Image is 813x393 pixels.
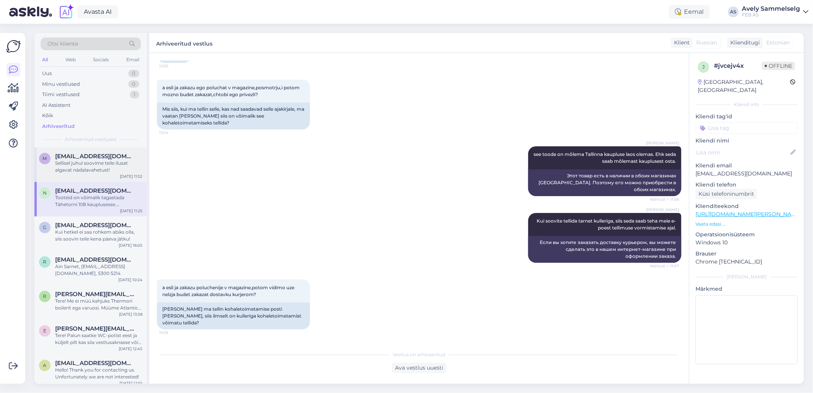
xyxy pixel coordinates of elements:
label: Arhiveeritud vestlus [156,38,212,48]
p: Chrome [TECHNICAL_ID] [695,258,798,266]
span: E [43,328,46,334]
span: gold@dma.ee [55,222,135,229]
p: Kliendi nimi [695,137,798,145]
div: [PERSON_NAME] [695,273,798,280]
span: j [702,64,705,70]
div: FEB AS [742,12,800,18]
p: Kliendi email [695,162,798,170]
div: [DATE] 11:25 [120,208,142,214]
span: r [43,259,47,265]
span: Estonian [766,39,790,47]
div: 1 [130,91,139,98]
p: Kliendi telefon [695,181,798,189]
span: g [43,224,47,230]
p: Märkmed [695,285,798,293]
span: m [43,156,47,161]
div: Tere! Palun saatke WC-potist eest ja küljelt pilt kas siia vestlusaknasse või [EMAIL_ADDRESS][DOM... [55,332,142,346]
div: 0 [128,80,139,88]
div: AS [728,7,739,17]
div: Kõik [42,112,53,120]
div: Hello! Thank you for contacting us. Unfortunately we are not interested! [55,367,142,380]
p: Windows 10 [695,239,798,247]
span: maarjatriisee@gmail.com [55,153,135,160]
span: a esli ja zakazu ego poluchat v magazine,posmotrju,i potom mozno budet zakazat,chtobi ego privezli? [162,85,301,97]
img: explore-ai [58,4,74,20]
span: ritta.talts@gmaill.com [55,291,135,298]
span: reno.lefat@gmail.com [55,256,135,263]
div: [GEOGRAPHIC_DATA], [GEOGRAPHIC_DATA] [698,78,790,94]
span: Arhiveeritud vestlused [65,136,117,143]
div: Klienditugi [727,39,760,47]
div: Eemal [669,5,710,19]
p: Kliendi tag'id [695,113,798,121]
div: AI Assistent [42,102,70,109]
div: Sellisel juhul soovime teile ilusat algavat nädalavahetust! [55,160,142,174]
div: [DATE] 10:24 [118,277,142,283]
span: [PERSON_NAME] [646,140,679,146]
div: [PERSON_NAME] ma tellin kohaletoimetamise posti [PERSON_NAME], siis ilmselt on kulleriga kohaleto... [157,303,310,329]
span: aaryanramirro@gmail.com [55,360,135,367]
div: [DATE] 13:58 [119,311,142,317]
span: Nähtud ✓ 11:06 [650,196,679,202]
input: Lisa tag [695,122,798,134]
div: Kui hetkel ei saa rohkem abiks olla, siis soovin teile kena päeva jätku! [55,229,142,242]
div: Küsi telefoninumbrit [695,189,757,199]
span: 11:09 [159,330,188,336]
div: Email [125,55,141,65]
span: see toode on mõlema Tallinna kaupluse laos olemas. Ehk seda saab mõlemast kauplusest osta. [534,151,677,164]
span: [PERSON_NAME] [646,207,679,213]
div: Kliendi info [695,101,798,108]
input: Lisa nimi [696,148,789,157]
p: Operatsioonisüsteem [695,231,798,239]
div: Minu vestlused [42,80,80,88]
span: Emil@bgmmanagement.ee [55,325,135,332]
div: Tere! Me ei müü kahjuks Thermori boilerit ega varuosi. Müüme Atlanticu [PERSON_NAME] boilereid. K... [55,298,142,311]
div: Ain Sarnet, [EMAIL_ADDRESS][DOMAIN_NAME], 5300 5214 [55,263,142,277]
a: [URL][DOMAIN_NAME][PERSON_NAME] [695,211,801,218]
div: [DATE] 12:45 [119,346,142,352]
p: [EMAIL_ADDRESS][DOMAIN_NAME] [695,170,798,178]
div: Uus [42,70,52,77]
span: Kui soovite tellida tarnet kulleriga, siis seda saab teha meie e-poest tellimuse vormistamise ajal. [537,218,676,231]
div: [DATE] 11:52 [120,174,142,179]
div: Mis siis, kui ma tellin selle, kas nad saadavad selle ajakirjale, ma vaatan [PERSON_NAME] siis on... [157,103,310,129]
span: Vestlus on arhiveeritud [393,351,446,358]
span: Offline [762,62,795,70]
div: Klient [671,39,690,47]
div: Web [64,55,77,65]
div: Avely Sammelselg [742,6,800,12]
div: # jvcejv4x [714,61,762,70]
span: Otsi kliente [47,40,78,48]
a: Avasta AI [77,5,118,18]
span: nataliapa3871@gmail.com [55,187,135,194]
div: Arhiveeritud [42,123,75,130]
span: Russian [696,39,717,47]
div: 0 [128,70,139,77]
div: Tooteid on võimalik tagastada Tähetorni 108 kauplusesse. [GEOGRAPHIC_DATA] ise või saata kullerig... [55,194,142,208]
p: Brauser [695,250,798,258]
div: Этот товар есть в наличии в обоих магазинах [GEOGRAPHIC_DATA]. Поэтому его можно приобрести в обо... [528,169,681,196]
div: [DATE] 12:10 [119,380,142,386]
p: Vaata edasi ... [695,221,798,228]
p: Klienditeekond [695,202,798,210]
img: Askly Logo [6,39,21,54]
span: 11:00 [159,63,188,69]
span: 11:04 [159,130,188,136]
div: [DATE] 16:05 [119,242,142,248]
span: Nähtud ✓ 11:07 [650,263,679,269]
span: a [43,362,47,368]
span: a esli ja zakazu poluchenije v magazine,potom vidimo uze nelzja budet zakazat dostavku kurjerom? [162,285,295,297]
div: All [41,55,49,65]
a: Avely SammelselgFEB AS [742,6,808,18]
span: n [43,190,47,196]
div: Tiimi vestlused [42,91,80,98]
span: r [43,293,47,299]
div: Если вы хотите заказать доставку курьером, вы можете сделать это в нашем интернет-магазине при оф... [528,236,681,263]
div: Socials [91,55,110,65]
div: Ava vestlus uuesti [392,363,446,373]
